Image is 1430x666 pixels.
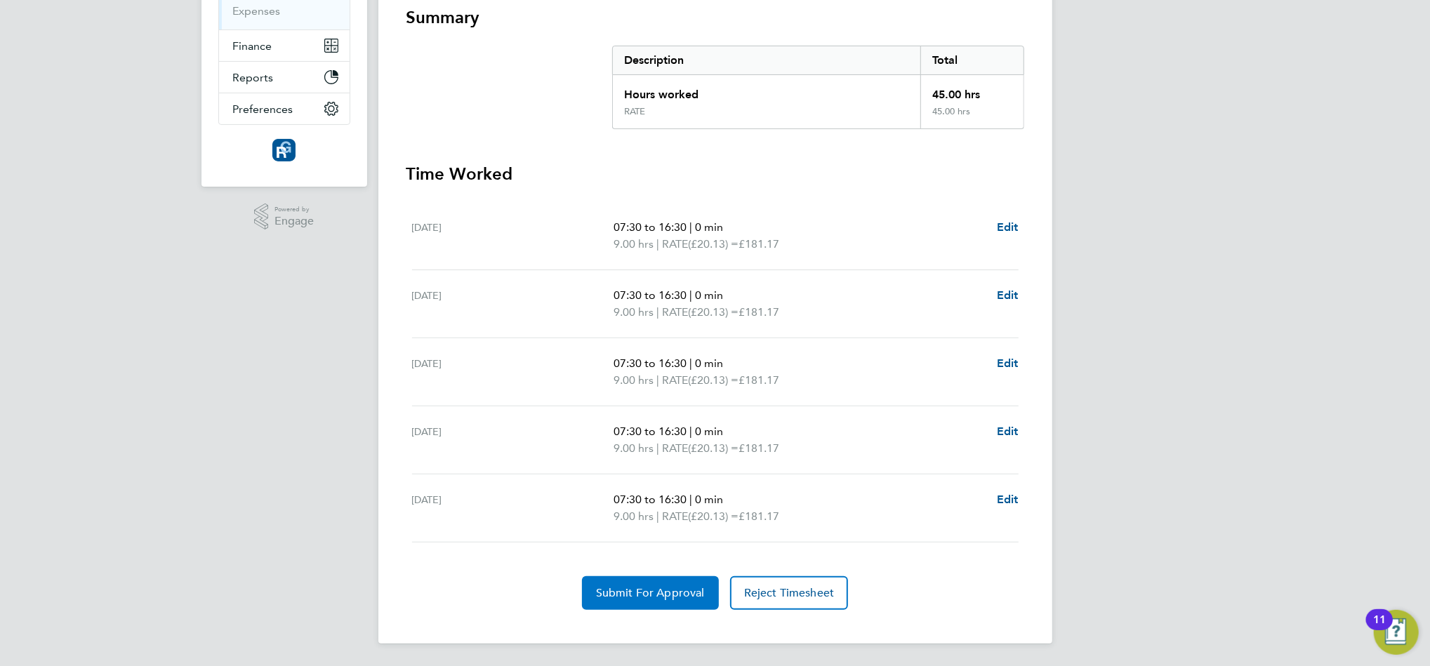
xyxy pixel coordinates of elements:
span: 0 min [695,425,723,438]
a: Edit [997,423,1019,440]
span: 0 min [695,357,723,370]
span: | [689,357,692,370]
div: Hours worked [613,75,921,106]
span: Edit [997,357,1019,370]
span: Edit [997,493,1019,506]
span: £181.17 [739,373,779,387]
button: Reports [219,62,350,93]
span: | [689,220,692,234]
h3: Time Worked [406,163,1024,185]
span: (£20.13) = [688,510,739,523]
span: Reject Timesheet [744,586,835,600]
a: Edit [997,355,1019,372]
span: RATE [662,508,688,525]
span: | [689,493,692,506]
span: £181.17 [739,237,779,251]
button: Open Resource Center, 11 new notifications [1374,610,1419,655]
span: Edit [997,425,1019,438]
a: Edit [997,491,1019,508]
span: 07:30 to 16:30 [614,220,687,234]
span: (£20.13) = [688,373,739,387]
span: (£20.13) = [688,441,739,455]
div: 45.00 hrs [920,106,1023,128]
div: [DATE] [412,423,614,457]
button: Finance [219,30,350,61]
span: Edit [997,220,1019,234]
a: Expenses [233,4,281,18]
button: Preferences [219,93,350,124]
a: Go to home page [218,139,350,161]
span: RATE [662,236,688,253]
span: £181.17 [739,305,779,319]
span: 9.00 hrs [614,373,654,387]
a: Edit [997,219,1019,236]
div: 11 [1373,620,1386,638]
span: 07:30 to 16:30 [614,288,687,302]
span: RATE [662,372,688,389]
span: 0 min [695,288,723,302]
span: 0 min [695,220,723,234]
span: 07:30 to 16:30 [614,493,687,506]
span: | [656,305,659,319]
span: | [656,510,659,523]
img: resourcinggroup-logo-retina.png [272,139,295,161]
span: Preferences [233,102,293,116]
div: 45.00 hrs [920,75,1023,106]
span: 9.00 hrs [614,441,654,455]
div: RATE [624,106,645,117]
span: Finance [233,39,272,53]
div: [DATE] [412,287,614,321]
span: (£20.13) = [688,305,739,319]
span: Edit [997,288,1019,302]
span: 9.00 hrs [614,510,654,523]
span: Engage [274,215,314,227]
span: | [689,425,692,438]
span: 9.00 hrs [614,305,654,319]
span: Submit For Approval [596,586,705,600]
div: Summary [612,46,1024,129]
div: [DATE] [412,219,614,253]
button: Submit For Approval [582,576,719,610]
section: Timesheet [406,6,1024,610]
span: (£20.13) = [688,237,739,251]
span: £181.17 [739,441,779,455]
span: 07:30 to 16:30 [614,357,687,370]
div: [DATE] [412,491,614,525]
span: £181.17 [739,510,779,523]
span: RATE [662,304,688,321]
span: 07:30 to 16:30 [614,425,687,438]
button: Reject Timesheet [730,576,849,610]
div: Description [613,46,921,74]
span: 9.00 hrs [614,237,654,251]
span: | [656,237,659,251]
span: 0 min [695,493,723,506]
a: Powered byEngage [254,204,314,230]
span: | [656,441,659,455]
span: RATE [662,440,688,457]
a: Edit [997,287,1019,304]
span: Powered by [274,204,314,215]
span: | [656,373,659,387]
div: [DATE] [412,355,614,389]
span: | [689,288,692,302]
span: Reports [233,71,274,84]
div: Total [920,46,1023,74]
h3: Summary [406,6,1024,29]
